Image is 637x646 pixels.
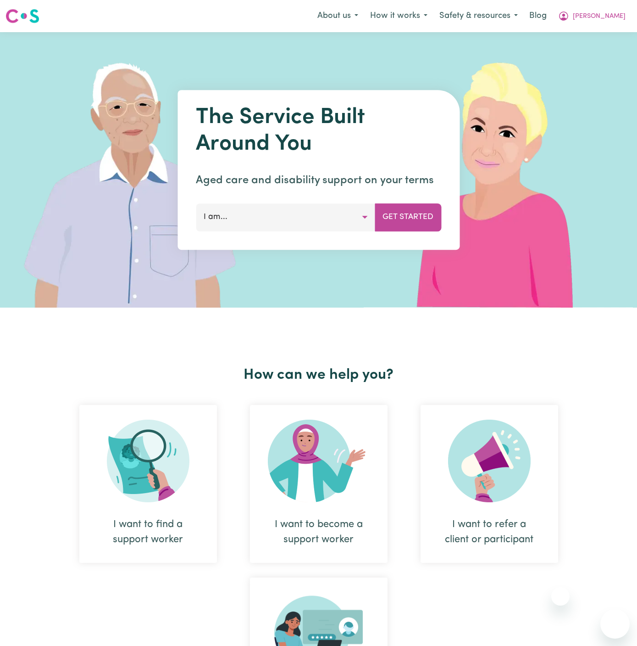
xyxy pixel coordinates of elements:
h2: How can we help you? [63,366,575,384]
p: Aged care and disability support on your terms [196,172,441,189]
span: [PERSON_NAME] [573,11,626,22]
button: I am... [196,203,375,231]
iframe: Close message [551,587,570,606]
button: About us [311,6,364,26]
a: Careseekers logo [6,6,39,27]
img: Careseekers logo [6,8,39,24]
div: I want to find a support worker [101,517,195,547]
h1: The Service Built Around You [196,105,441,157]
div: I want to become a support worker [250,405,388,563]
img: Search [107,420,189,502]
a: Blog [524,6,552,26]
img: Refer [448,420,531,502]
div: I want to become a support worker [272,517,366,547]
iframe: Button to launch messaging window [600,609,630,639]
button: How it works [364,6,433,26]
div: I want to refer a client or participant [421,405,558,563]
button: My Account [552,6,631,26]
button: Safety & resources [433,6,524,26]
img: Become Worker [268,420,370,502]
div: I want to refer a client or participant [443,517,536,547]
button: Get Started [375,203,441,231]
div: I want to find a support worker [79,405,217,563]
